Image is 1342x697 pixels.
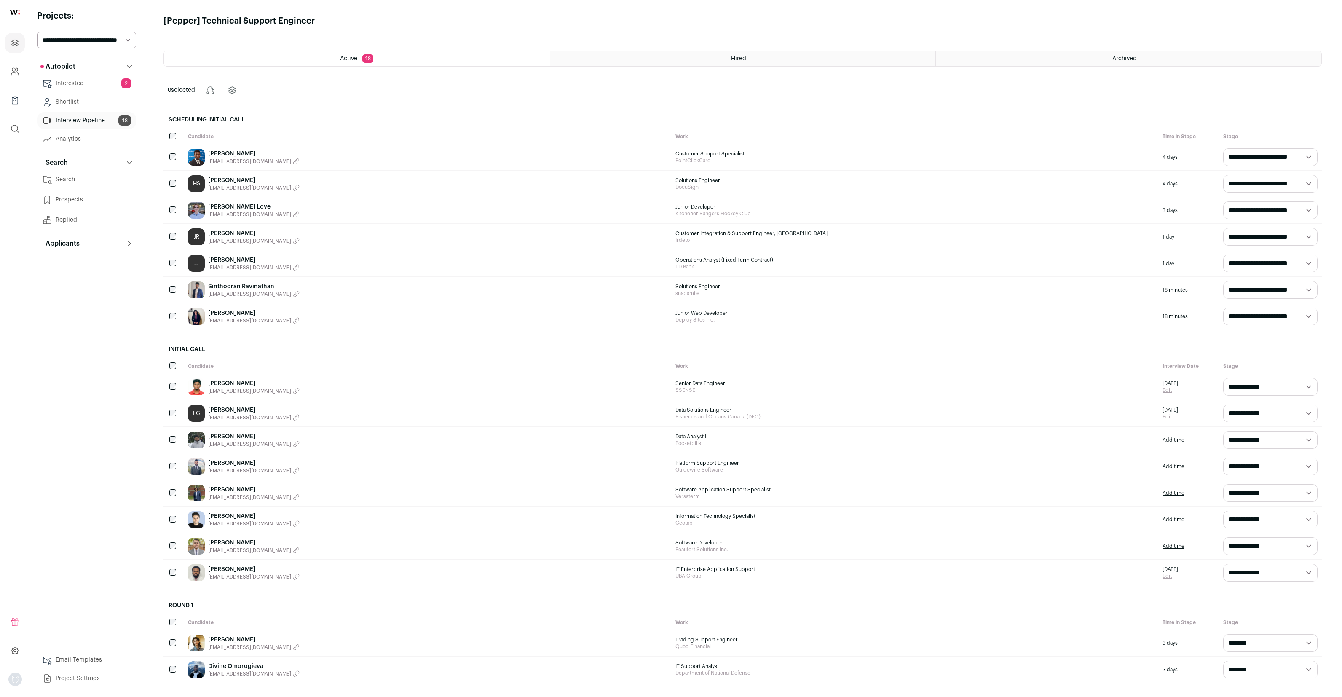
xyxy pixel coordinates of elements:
[675,316,1154,323] span: Deploy Sites Inc.
[208,264,300,271] button: [EMAIL_ADDRESS][DOMAIN_NAME]
[5,62,25,82] a: Company and ATS Settings
[208,441,291,448] span: [EMAIL_ADDRESS][DOMAIN_NAME]
[1158,630,1219,656] div: 3 days
[675,184,1154,190] span: DocuSign
[40,62,75,72] p: Autopilot
[118,115,131,126] span: 18
[1158,197,1219,223] div: 3 days
[208,520,291,527] span: [EMAIL_ADDRESS][DOMAIN_NAME]
[671,129,1159,144] div: Work
[675,237,1154,244] span: Irdeto
[37,112,136,129] a: Interview Pipeline18
[675,283,1154,290] span: Solutions Engineer
[163,110,1322,129] h2: Scheduling Initial Call
[1163,566,1178,573] span: [DATE]
[675,177,1154,184] span: Solutions Engineer
[37,651,136,668] a: Email Templates
[208,238,300,244] button: [EMAIL_ADDRESS][DOMAIN_NAME]
[208,441,300,448] button: [EMAIL_ADDRESS][DOMAIN_NAME]
[675,407,1154,413] span: Data Solutions Engineer
[675,204,1154,210] span: Junior Developer
[208,256,300,264] a: [PERSON_NAME]
[188,175,205,192] a: HS
[208,150,300,158] a: [PERSON_NAME]
[675,466,1154,473] span: Guidewire Software
[188,661,205,678] img: d462e36b89d741590a7b2b086fac2dfa7592e005d47afd674853fa82ff350ca9.jpg
[208,414,300,421] button: [EMAIL_ADDRESS][DOMAIN_NAME]
[1163,387,1178,394] a: Edit
[208,574,300,580] button: [EMAIL_ADDRESS][DOMAIN_NAME]
[1163,380,1178,387] span: [DATE]
[168,86,197,94] span: selected:
[10,10,20,15] img: wellfound-shorthand-0d5821cbd27db2630d0214b213865d53afaa358527fdda9d0ea32b1df1b89c2c.svg
[184,359,671,374] div: Candidate
[936,51,1321,66] a: Archived
[188,228,205,245] a: JR
[208,238,291,244] span: [EMAIL_ADDRESS][DOMAIN_NAME]
[208,185,291,191] span: [EMAIL_ADDRESS][DOMAIN_NAME]
[188,255,205,272] div: JJ
[1163,490,1184,496] a: Add time
[37,10,136,22] h2: Projects:
[208,512,300,520] a: [PERSON_NAME]
[208,644,300,651] button: [EMAIL_ADDRESS][DOMAIN_NAME]
[37,58,136,75] button: Autopilot
[675,636,1154,643] span: Trading Support Engineer
[362,54,373,63] span: 18
[208,670,300,677] button: [EMAIL_ADDRESS][DOMAIN_NAME]
[675,380,1154,387] span: Senior Data Engineer
[208,494,291,501] span: [EMAIL_ADDRESS][DOMAIN_NAME]
[208,388,300,394] button: [EMAIL_ADDRESS][DOMAIN_NAME]
[208,388,291,394] span: [EMAIL_ADDRESS][DOMAIN_NAME]
[1158,615,1219,630] div: Time in Stage
[188,458,205,475] img: b13acace784b56bff4c0b426ab5bcb4ec2ba2aea1bd4a0e45daaa25254bd1327.jpg
[675,493,1154,500] span: Versaterm
[208,264,291,271] span: [EMAIL_ADDRESS][DOMAIN_NAME]
[208,291,291,298] span: [EMAIL_ADDRESS][DOMAIN_NAME]
[1158,250,1219,276] div: 1 day
[188,405,205,422] a: EG
[208,574,291,580] span: [EMAIL_ADDRESS][DOMAIN_NAME]
[200,80,220,100] button: Change stage
[1158,171,1219,197] div: 4 days
[208,494,300,501] button: [EMAIL_ADDRESS][DOMAIN_NAME]
[675,460,1154,466] span: Platform Support Engineer
[188,281,205,298] img: 29a8a878fc2086ef48f68ac234791b18f04a114204212ac2a9c2cf36fbdbdbc4.png
[208,211,300,218] button: [EMAIL_ADDRESS][DOMAIN_NAME]
[675,513,1154,520] span: Information Technology Specialist
[37,75,136,92] a: Interested2
[184,615,671,630] div: Candidate
[1219,359,1322,374] div: Stage
[1158,359,1219,374] div: Interview Date
[5,33,25,53] a: Projects
[675,210,1154,217] span: Kitchener Rangers Hockey Club
[188,635,205,651] img: 281e3230e04bf62b0493838d7fb0ed23c2f6b9c51535039b5eeb3f898c4485cb.jpg
[675,670,1154,676] span: Department of National Defense
[208,185,300,191] button: [EMAIL_ADDRESS][DOMAIN_NAME]
[675,643,1154,650] span: Quod Financial
[675,310,1154,316] span: Junior Web Developer
[208,485,300,494] a: [PERSON_NAME]
[37,191,136,208] a: Prospects
[208,211,291,218] span: [EMAIL_ADDRESS][DOMAIN_NAME]
[208,176,300,185] a: [PERSON_NAME]
[731,56,746,62] span: Hired
[675,663,1154,670] span: IT Support Analyst
[208,662,300,670] a: Divine Omorogieva
[1219,129,1322,144] div: Stage
[208,309,300,317] a: [PERSON_NAME]
[5,90,25,110] a: Company Lists
[208,379,300,388] a: [PERSON_NAME]
[208,539,300,547] a: [PERSON_NAME]
[188,564,205,581] img: f3ffaad0d603b19ebc100270aa369a4ef3d27e08452cb50b451537821947b514.jpg
[1158,224,1219,250] div: 1 day
[37,235,136,252] button: Applicants
[8,673,22,686] button: Open dropdown
[208,158,300,165] button: [EMAIL_ADDRESS][DOMAIN_NAME]
[675,290,1154,297] span: snapsmile
[208,644,291,651] span: [EMAIL_ADDRESS][DOMAIN_NAME]
[163,596,1322,615] h2: Round 1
